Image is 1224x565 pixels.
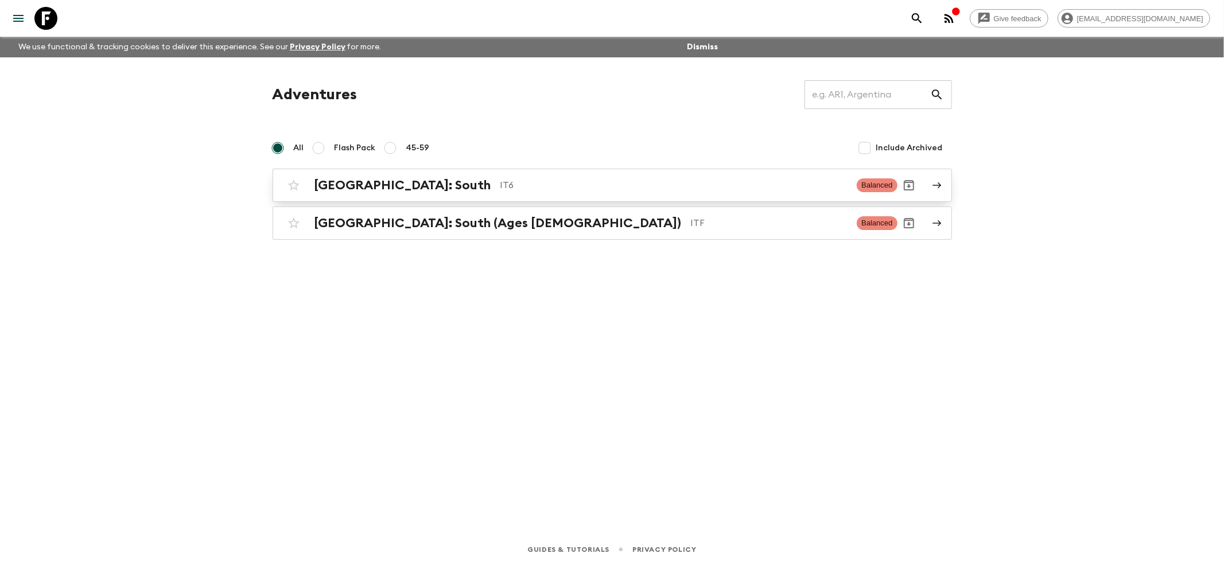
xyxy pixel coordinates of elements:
[294,142,304,154] span: All
[1071,14,1210,23] span: [EMAIL_ADDRESS][DOMAIN_NAME]
[406,142,430,154] span: 45-59
[684,39,721,55] button: Dismiss
[805,79,930,111] input: e.g. AR1, Argentina
[876,142,943,154] span: Include Archived
[314,216,682,231] h2: [GEOGRAPHIC_DATA]: South (Ages [DEMOGRAPHIC_DATA])
[897,174,920,197] button: Archive
[691,216,848,230] p: ITF
[335,142,376,154] span: Flash Pack
[1058,9,1210,28] div: [EMAIL_ADDRESS][DOMAIN_NAME]
[857,178,897,192] span: Balanced
[14,37,386,57] p: We use functional & tracking cookies to deliver this experience. See our for more.
[314,178,491,193] h2: [GEOGRAPHIC_DATA]: South
[527,543,609,556] a: Guides & Tutorials
[632,543,696,556] a: Privacy Policy
[273,83,358,106] h1: Adventures
[7,7,30,30] button: menu
[906,7,928,30] button: search adventures
[897,212,920,235] button: Archive
[500,178,848,192] p: IT6
[857,216,897,230] span: Balanced
[273,169,952,202] a: [GEOGRAPHIC_DATA]: SouthIT6BalancedArchive
[988,14,1048,23] span: Give feedback
[970,9,1048,28] a: Give feedback
[273,206,952,240] a: [GEOGRAPHIC_DATA]: South (Ages [DEMOGRAPHIC_DATA])ITFBalancedArchive
[290,43,345,51] a: Privacy Policy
